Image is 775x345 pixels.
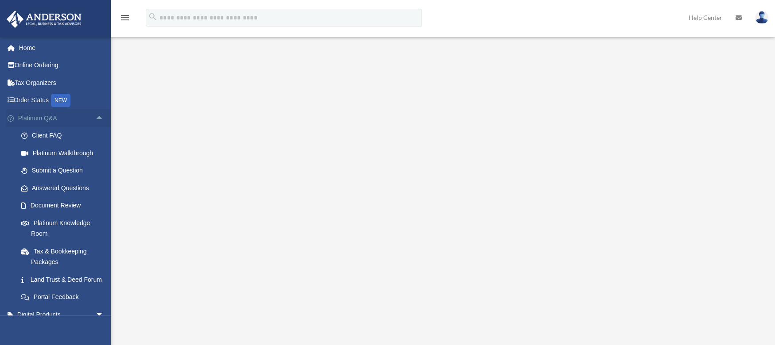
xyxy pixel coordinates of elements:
a: menu [120,15,130,23]
span: arrow_drop_up [95,109,113,127]
div: NEW [51,94,70,107]
a: Answered Questions [12,179,117,197]
a: Tax Organizers [6,74,117,92]
a: Digital Productsarrow_drop_down [6,306,117,323]
a: Online Ordering [6,57,117,74]
img: User Pic [755,11,768,24]
i: search [148,12,158,22]
a: Platinum Q&Aarrow_drop_up [6,109,117,127]
a: Portal Feedback [12,288,117,306]
a: Submit a Question [12,162,117,180]
i: menu [120,12,130,23]
a: Platinum Knowledge Room [12,214,117,242]
a: Platinum Walkthrough [12,144,117,162]
a: Client FAQ [12,127,117,145]
a: Tax & Bookkeeping Packages [12,242,117,271]
span: arrow_drop_down [95,306,113,324]
img: Anderson Advisors Platinum Portal [4,11,84,28]
a: Home [6,39,117,57]
a: Document Review [12,197,117,215]
a: Order StatusNEW [6,92,117,110]
a: Land Trust & Deed Forum [12,271,117,288]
